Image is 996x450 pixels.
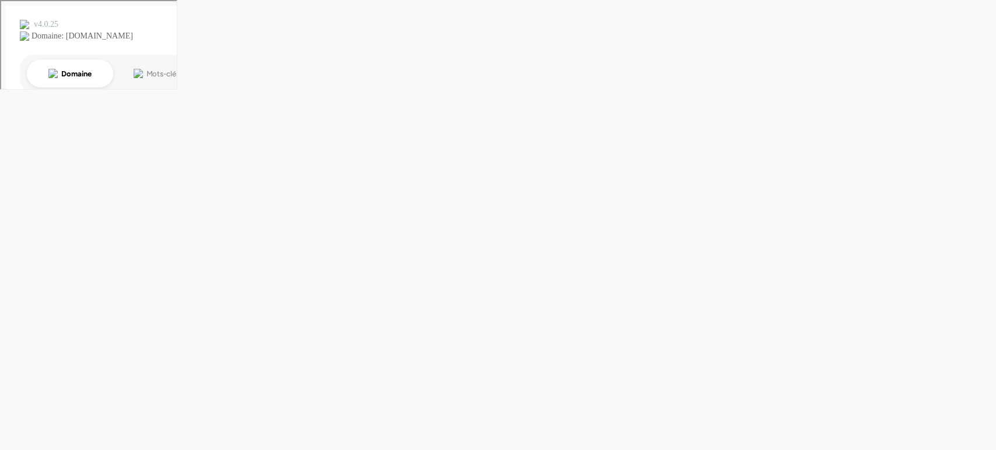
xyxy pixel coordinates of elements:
img: tab_domain_overview_orange.svg [47,68,57,77]
img: tab_keywords_by_traffic_grey.svg [132,68,142,77]
img: logo_orange.svg [19,19,28,28]
div: Domaine: [DOMAIN_NAME] [30,30,132,40]
div: v 4.0.25 [33,19,57,28]
img: website_grey.svg [19,30,28,40]
div: Domaine [60,69,90,76]
div: Mots-clés [145,69,179,76]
